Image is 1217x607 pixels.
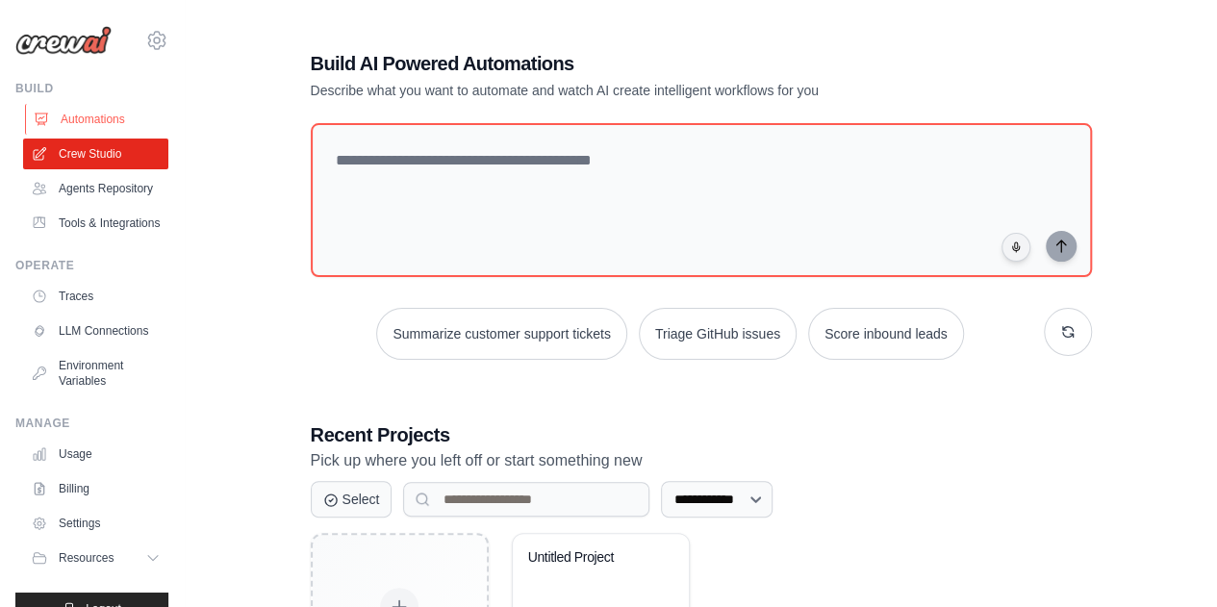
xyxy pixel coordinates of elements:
[59,550,114,566] span: Resources
[23,439,168,469] a: Usage
[23,473,168,504] a: Billing
[23,281,168,312] a: Traces
[311,421,1092,448] h3: Recent Projects
[25,104,170,135] a: Automations
[808,308,964,360] button: Score inbound leads
[1044,308,1092,356] button: Get new suggestions
[311,81,957,100] p: Describe what you want to automate and watch AI create intelligent workflows for you
[528,549,645,567] div: Untitled Project
[23,543,168,573] button: Resources
[15,258,168,273] div: Operate
[311,50,957,77] h1: Build AI Powered Automations
[639,308,797,360] button: Triage GitHub issues
[23,316,168,346] a: LLM Connections
[311,448,1092,473] p: Pick up where you left off or start something new
[23,173,168,204] a: Agents Repository
[15,81,168,96] div: Build
[23,350,168,396] a: Environment Variables
[23,139,168,169] a: Crew Studio
[23,208,168,239] a: Tools & Integrations
[311,481,393,518] button: Select
[15,26,112,55] img: Logo
[376,308,626,360] button: Summarize customer support tickets
[23,508,168,539] a: Settings
[15,416,168,431] div: Manage
[1001,233,1030,262] button: Click to speak your automation idea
